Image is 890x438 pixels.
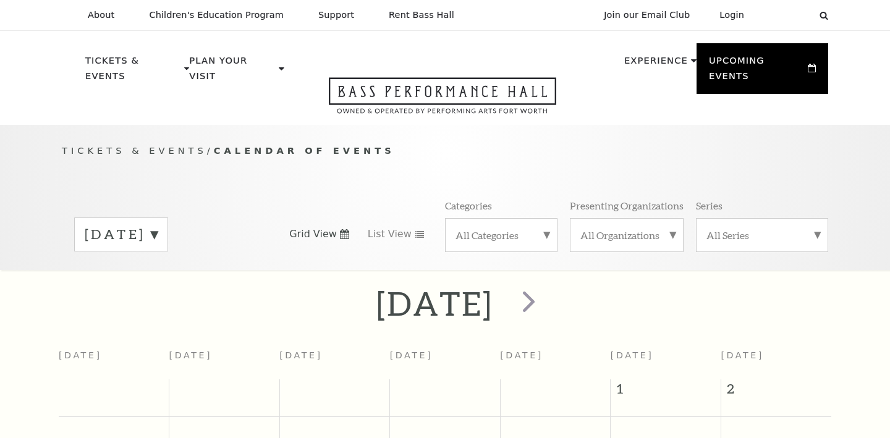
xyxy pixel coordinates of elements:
button: next [505,282,550,326]
label: All Organizations [580,229,673,242]
span: Calendar of Events [214,145,395,156]
span: 2 [721,379,831,404]
label: [DATE] [85,225,158,244]
p: Tickets & Events [85,53,181,91]
span: Tickets & Events [62,145,207,156]
label: All Categories [456,229,547,242]
p: Children's Education Program [149,10,284,20]
th: [DATE] [59,343,169,379]
p: Presenting Organizations [570,199,684,212]
p: Categories [445,199,492,212]
span: 1 [611,379,721,404]
th: [DATE] [500,343,611,379]
p: About [88,10,114,20]
p: Plan Your Visit [189,53,276,91]
span: [DATE] [721,350,764,360]
p: / [62,143,828,159]
span: Grid View [289,227,337,241]
label: All Series [706,229,818,242]
p: Series [696,199,723,212]
p: Rent Bass Hall [389,10,454,20]
p: Upcoming Events [709,53,805,91]
p: Support [318,10,354,20]
th: [DATE] [279,343,390,379]
th: [DATE] [169,343,280,379]
th: [DATE] [390,343,501,379]
p: Experience [624,53,688,75]
select: Select: [764,9,808,21]
span: [DATE] [611,350,654,360]
span: List View [368,227,412,241]
h2: [DATE] [376,284,493,323]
